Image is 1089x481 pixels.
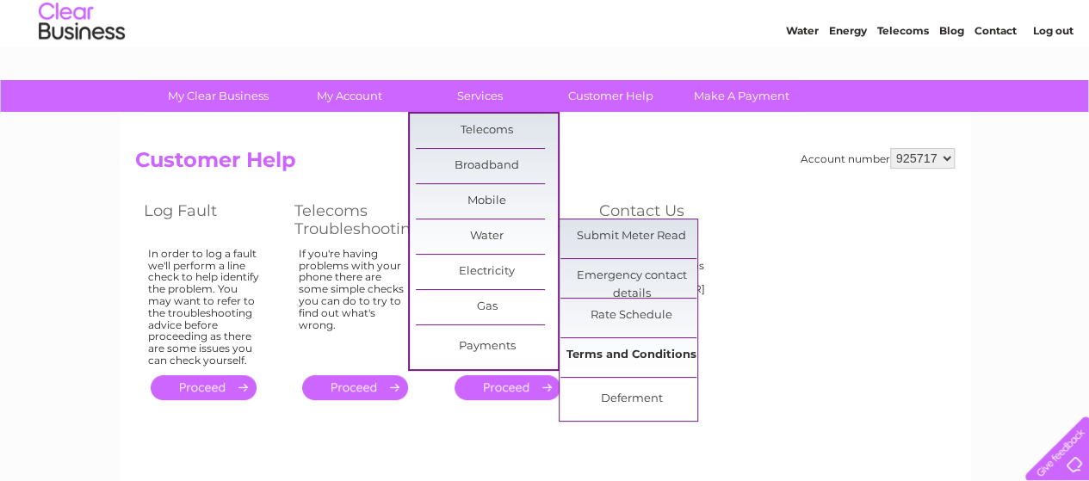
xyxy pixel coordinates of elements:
[764,9,883,30] a: 0333 014 3131
[560,219,702,254] a: Submit Meter Read
[801,148,955,169] div: Account number
[416,184,558,219] a: Mobile
[416,290,558,324] a: Gas
[147,80,289,112] a: My Clear Business
[302,375,408,400] a: .
[38,45,126,97] img: logo.png
[286,197,438,243] th: Telecoms Troubleshooting
[416,149,558,183] a: Broadband
[148,248,260,367] div: In order to log a fault we'll perform a line check to help identify the problem. You may want to ...
[560,299,702,333] a: Rate Schedule
[877,73,929,86] a: Telecoms
[560,382,702,416] a: Deferment
[139,9,952,83] div: Clear Business is a trading name of Verastar Limited (registered in [GEOGRAPHIC_DATA] No. 3667643...
[829,73,867,86] a: Energy
[135,197,286,243] th: Log Fault
[416,255,558,289] a: Electricity
[416,219,558,254] a: Water
[409,80,551,112] a: Services
[416,330,558,364] a: Payments
[939,73,964,86] a: Blog
[278,80,420,112] a: My Account
[560,338,702,373] a: Terms and Conditions
[540,80,682,112] a: Customer Help
[786,73,819,86] a: Water
[1032,73,1073,86] a: Log out
[455,375,560,400] a: .
[135,148,955,181] h2: Customer Help
[151,375,257,400] a: .
[975,73,1017,86] a: Contact
[299,248,412,360] div: If you're having problems with your phone there are some simple checks you can do to try to find ...
[671,80,813,112] a: Make A Payment
[416,114,558,148] a: Telecoms
[560,259,702,293] a: Emergency contact details
[591,197,741,243] th: Contact Us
